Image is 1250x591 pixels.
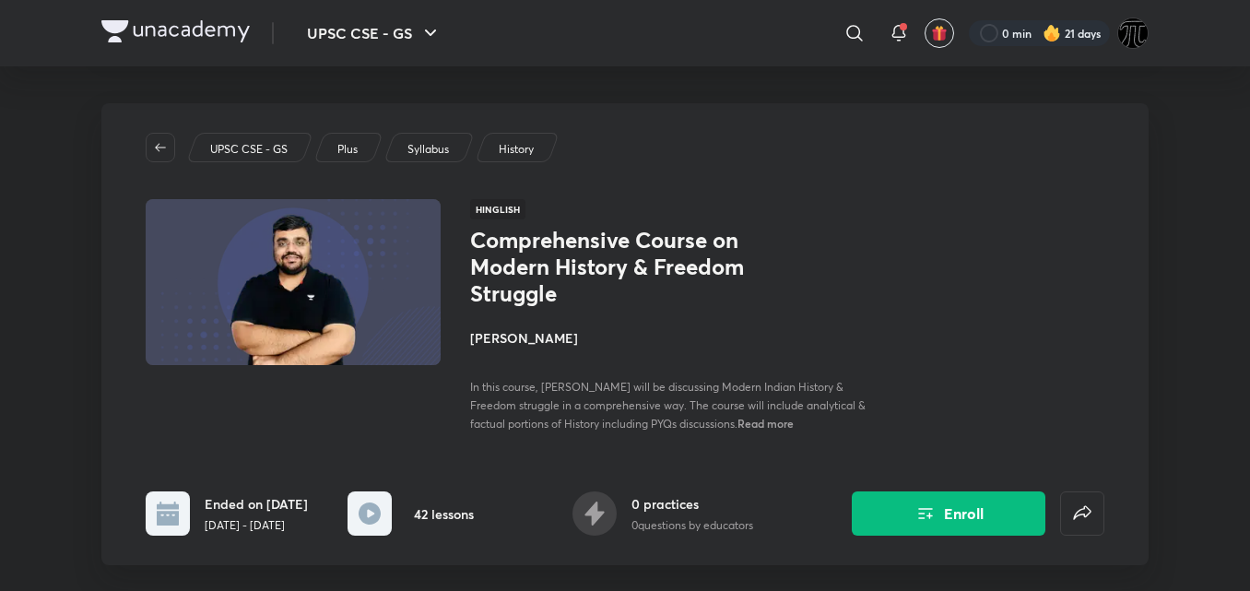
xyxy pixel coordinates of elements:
a: Plus [335,141,361,158]
a: Syllabus [405,141,453,158]
h1: Comprehensive Course on Modern History & Freedom Struggle [470,227,772,306]
img: streak [1043,24,1061,42]
p: Plus [337,141,358,158]
button: avatar [925,18,954,48]
h6: 42 lessons [414,504,474,524]
h4: [PERSON_NAME] [470,328,883,348]
p: 0 questions by educators [631,517,753,534]
a: UPSC CSE - GS [207,141,291,158]
h6: Ended on [DATE] [205,494,308,514]
p: [DATE] - [DATE] [205,517,308,534]
button: false [1060,491,1104,536]
img: Company Logo [101,20,250,42]
span: Hinglish [470,199,525,219]
a: Company Logo [101,20,250,47]
span: In this course, [PERSON_NAME] will be discussing Modern Indian History & Freedom struggle in a co... [470,380,866,431]
img: Thumbnail [143,197,443,367]
img: avatar [931,25,948,41]
button: Enroll [852,491,1045,536]
button: UPSC CSE - GS [296,15,453,52]
h6: 0 practices [631,494,753,514]
p: UPSC CSE - GS [210,141,288,158]
a: History [496,141,537,158]
p: Syllabus [407,141,449,158]
span: Read more [737,416,794,431]
img: Watcher [1117,18,1149,49]
p: History [499,141,534,158]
